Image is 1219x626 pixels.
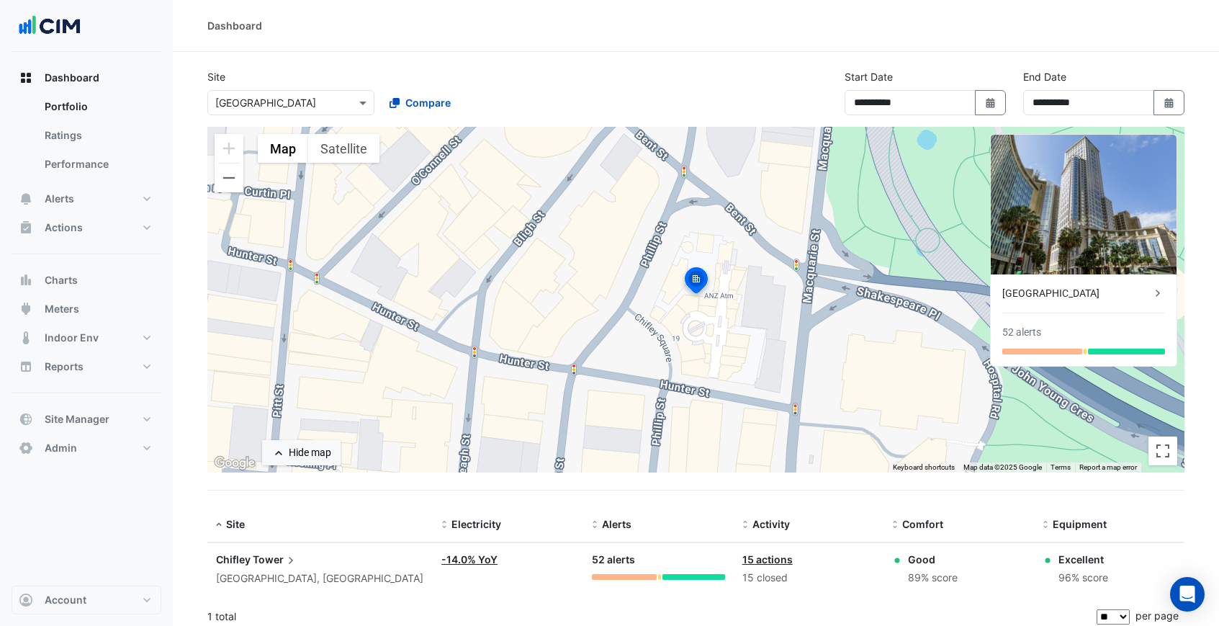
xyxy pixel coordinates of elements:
[215,164,243,192] button: Zoom out
[1051,463,1071,471] a: Terms (opens in new tab)
[908,552,958,567] div: Good
[45,412,109,426] span: Site Manager
[1058,570,1108,586] div: 96% score
[12,266,161,295] button: Charts
[742,570,876,586] div: 15 closed
[963,463,1042,471] span: Map data ©2025 Google
[1163,97,1176,109] fa-icon: Select Date
[216,571,424,587] div: [GEOGRAPHIC_DATA], [GEOGRAPHIC_DATA]
[592,552,725,568] div: 52 alerts
[19,412,33,426] app-icon: Site Manager
[12,323,161,352] button: Indoor Env
[211,454,258,473] a: Open this area in Google Maps (opens a new window)
[902,518,943,530] span: Comfort
[752,518,790,530] span: Activity
[45,331,99,345] span: Indoor Env
[1053,518,1107,530] span: Equipment
[45,71,99,85] span: Dashboard
[12,213,161,242] button: Actions
[451,518,501,530] span: Electricity
[17,12,82,40] img: Company Logo
[19,192,33,206] app-icon: Alerts
[45,593,86,607] span: Account
[380,90,460,115] button: Compare
[12,184,161,213] button: Alerts
[45,273,78,287] span: Charts
[602,518,631,530] span: Alerts
[19,302,33,316] app-icon: Meters
[991,135,1177,274] img: Chifley Tower
[33,150,161,179] a: Performance
[1002,325,1041,340] div: 52 alerts
[45,441,77,455] span: Admin
[680,265,712,300] img: site-pin-selected.svg
[12,92,161,184] div: Dashboard
[19,331,33,345] app-icon: Indoor Env
[1002,286,1151,301] div: [GEOGRAPHIC_DATA]
[19,359,33,374] app-icon: Reports
[45,302,79,316] span: Meters
[893,462,955,473] button: Keyboard shortcuts
[908,570,958,586] div: 89% score
[45,220,83,235] span: Actions
[45,192,74,206] span: Alerts
[216,553,251,565] span: Chifley
[405,95,451,110] span: Compare
[1148,437,1177,465] button: Toggle fullscreen view
[441,553,498,565] a: -14.0% YoY
[45,359,84,374] span: Reports
[308,134,379,163] button: Show satellite imagery
[207,18,262,33] div: Dashboard
[211,454,258,473] img: Google
[12,405,161,434] button: Site Manager
[33,92,161,121] a: Portfolio
[19,220,33,235] app-icon: Actions
[845,69,893,84] label: Start Date
[19,71,33,85] app-icon: Dashboard
[258,134,308,163] button: Show street map
[1023,69,1066,84] label: End Date
[1170,577,1205,612] div: Open Intercom Messenger
[1079,463,1137,471] a: Report a map error
[253,552,298,568] span: Tower
[289,445,331,460] div: Hide map
[19,441,33,455] app-icon: Admin
[12,63,161,92] button: Dashboard
[207,69,225,84] label: Site
[12,295,161,323] button: Meters
[1135,609,1179,622] span: per page
[215,134,243,163] button: Zoom in
[12,586,161,614] button: Account
[226,518,245,530] span: Site
[19,273,33,287] app-icon: Charts
[262,440,341,465] button: Hide map
[12,352,161,381] button: Reports
[742,553,793,565] a: 15 actions
[1058,552,1108,567] div: Excellent
[33,121,161,150] a: Ratings
[984,97,997,109] fa-icon: Select Date
[12,434,161,462] button: Admin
